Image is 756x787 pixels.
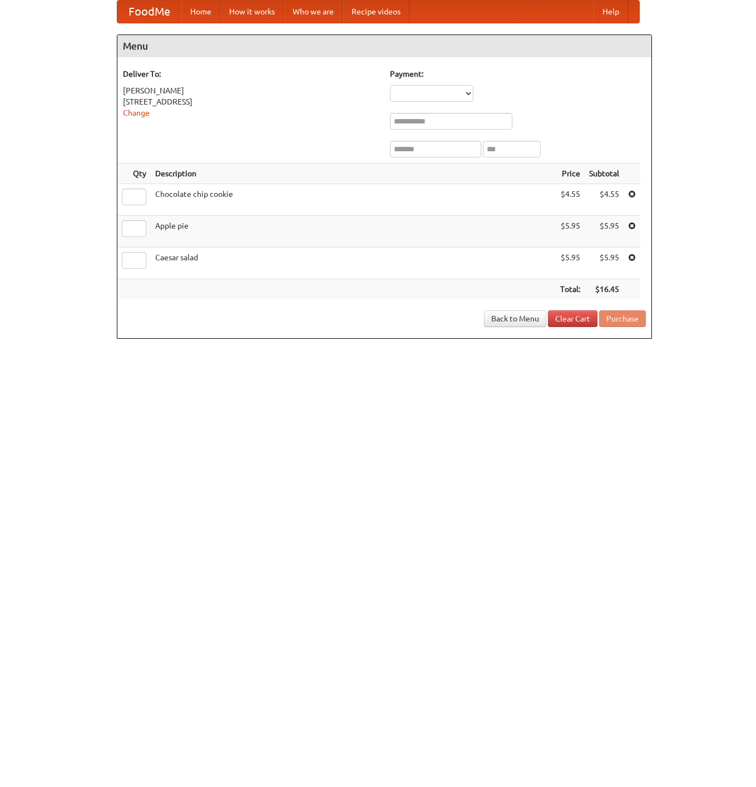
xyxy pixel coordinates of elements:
[123,85,379,96] div: [PERSON_NAME]
[151,248,556,279] td: Caesar salad
[556,279,585,300] th: Total:
[585,184,624,216] td: $4.55
[599,310,646,327] button: Purchase
[390,68,646,80] h5: Payment:
[548,310,597,327] a: Clear Cart
[151,164,556,184] th: Description
[151,216,556,248] td: Apple pie
[594,1,628,23] a: Help
[123,68,379,80] h5: Deliver To:
[123,96,379,107] div: [STREET_ADDRESS]
[117,164,151,184] th: Qty
[123,108,150,117] a: Change
[284,1,343,23] a: Who we are
[117,35,651,57] h4: Menu
[556,248,585,279] td: $5.95
[556,216,585,248] td: $5.95
[556,184,585,216] td: $4.55
[343,1,409,23] a: Recipe videos
[484,310,546,327] a: Back to Menu
[556,164,585,184] th: Price
[585,216,624,248] td: $5.95
[585,279,624,300] th: $16.45
[585,248,624,279] td: $5.95
[117,1,181,23] a: FoodMe
[181,1,220,23] a: Home
[151,184,556,216] td: Chocolate chip cookie
[585,164,624,184] th: Subtotal
[220,1,284,23] a: How it works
